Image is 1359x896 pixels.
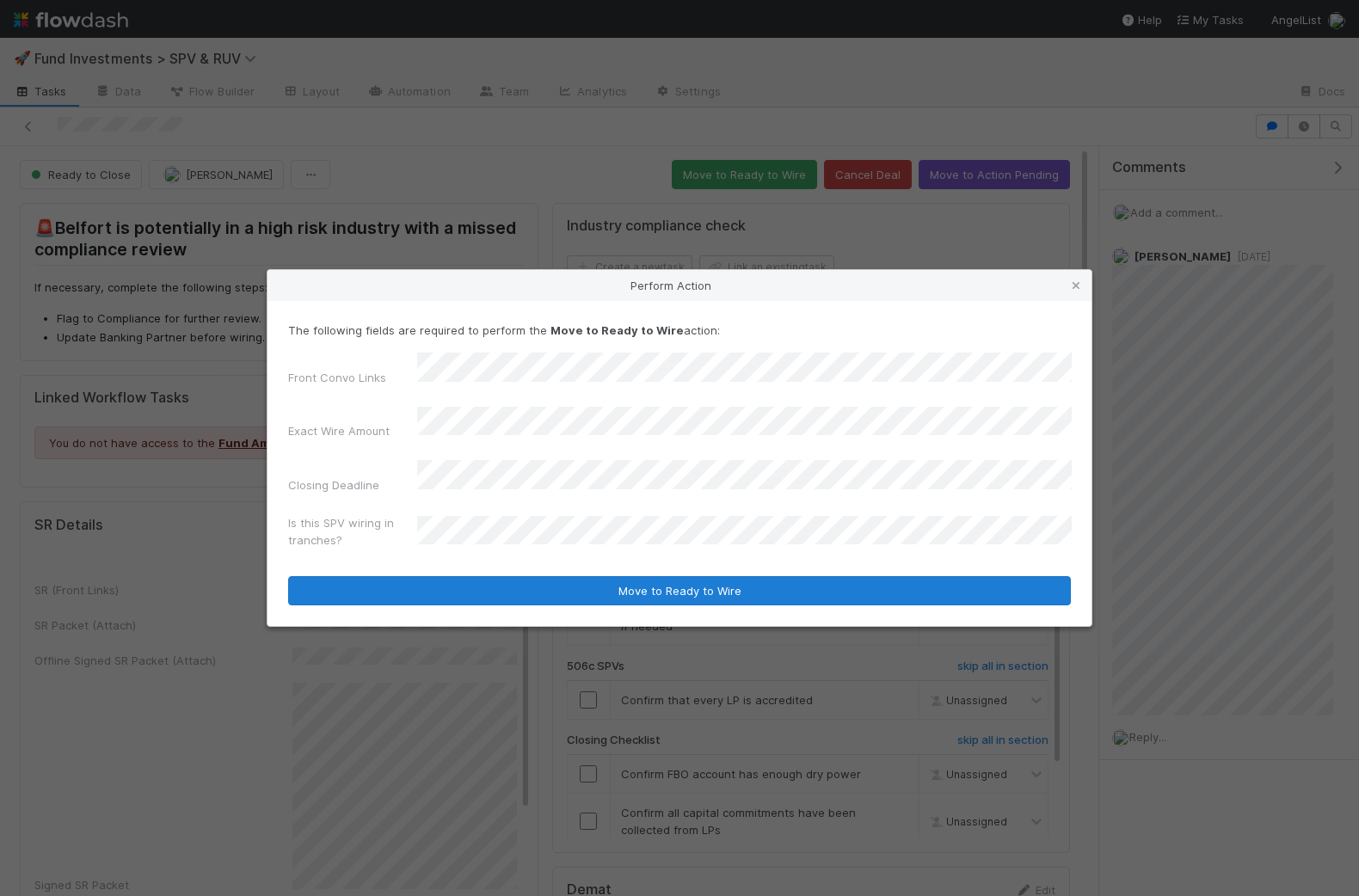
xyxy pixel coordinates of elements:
[550,323,684,337] strong: Move to Ready to Wire
[288,322,1071,339] p: The following fields are required to perform the action:
[288,369,386,386] label: Front Convo Links
[288,576,1071,605] button: Move to Ready to Wire
[267,270,1092,301] div: Perform Action
[288,514,417,549] label: Is this SPV wiring in tranches?
[288,476,379,494] label: Closing Deadline
[288,422,390,439] label: Exact Wire Amount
